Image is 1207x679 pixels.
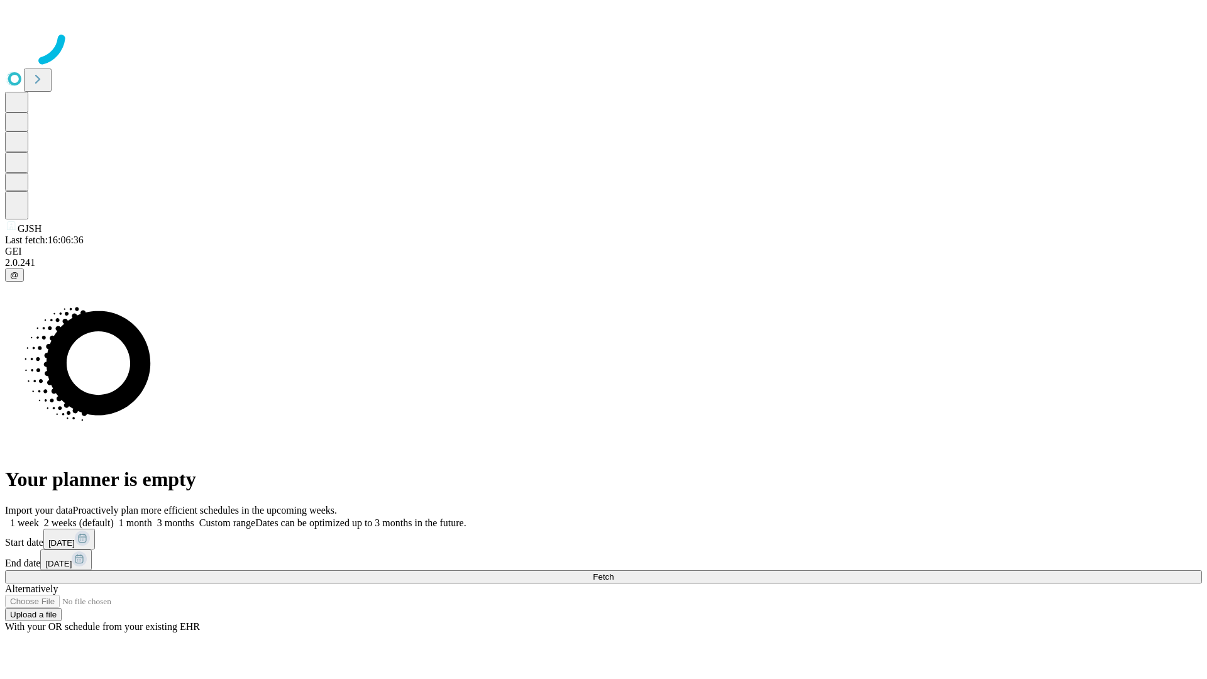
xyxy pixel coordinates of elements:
[5,608,62,621] button: Upload a file
[119,517,152,528] span: 1 month
[5,235,84,245] span: Last fetch: 16:06:36
[44,517,114,528] span: 2 weeks (default)
[43,529,95,549] button: [DATE]
[5,257,1202,268] div: 2.0.241
[5,549,1202,570] div: End date
[48,538,75,548] span: [DATE]
[5,529,1202,549] div: Start date
[255,517,466,528] span: Dates can be optimized up to 3 months in the future.
[40,549,92,570] button: [DATE]
[5,246,1202,257] div: GEI
[157,517,194,528] span: 3 months
[18,223,41,234] span: GJSH
[73,505,337,516] span: Proactively plan more efficient schedules in the upcoming weeks.
[5,268,24,282] button: @
[5,505,73,516] span: Import your data
[10,270,19,280] span: @
[10,517,39,528] span: 1 week
[593,572,614,582] span: Fetch
[5,468,1202,491] h1: Your planner is empty
[45,559,72,568] span: [DATE]
[5,621,200,632] span: With your OR schedule from your existing EHR
[5,570,1202,583] button: Fetch
[5,583,58,594] span: Alternatively
[199,517,255,528] span: Custom range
